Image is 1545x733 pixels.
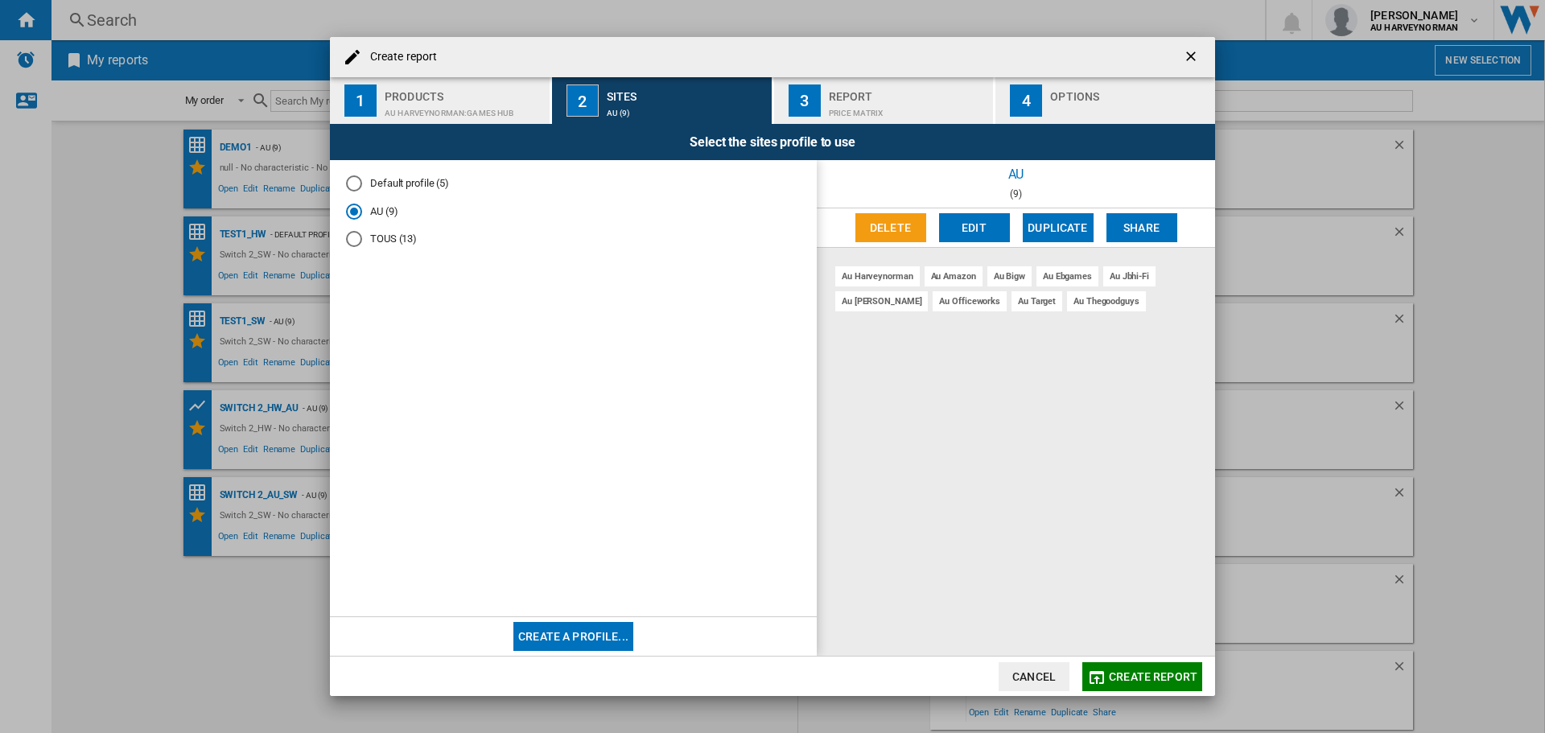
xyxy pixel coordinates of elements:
[1011,291,1062,311] div: au target
[939,213,1010,242] button: Edit
[566,84,599,117] div: 2
[817,160,1215,188] div: AU
[1176,41,1209,73] button: getI18NText('BUTTONS.CLOSE_DIALOG')
[1183,48,1202,68] ng-md-icon: getI18NText('BUTTONS.CLOSE_DIALOG')
[362,49,437,65] h4: Create report
[330,77,551,124] button: 1 Products AU HARVEYNORMAN:Games hub
[774,77,995,124] button: 3 Report Price Matrix
[346,232,801,247] md-radio-button: TOUS (13)
[344,84,377,117] div: 1
[995,77,1215,124] button: 4 Options
[1103,266,1156,286] div: au jbhi-fi
[552,77,773,124] button: 2 Sites AU (9)
[829,101,987,117] div: Price Matrix
[1082,662,1202,691] button: Create report
[346,204,801,219] md-radio-button: AU (9)
[385,84,543,101] div: Products
[933,291,1007,311] div: au officeworks
[835,291,928,311] div: au [PERSON_NAME]
[385,101,543,117] div: AU HARVEYNORMAN:Games hub
[987,266,1032,286] div: au bigw
[1067,291,1146,311] div: au thegoodguys
[925,266,983,286] div: au amazon
[1036,266,1098,286] div: au ebgames
[1106,213,1177,242] button: Share
[1023,213,1094,242] button: Duplicate
[330,124,1215,160] div: Select the sites profile to use
[1109,670,1197,683] span: Create report
[829,84,987,101] div: Report
[513,622,633,651] button: Create a profile...
[855,213,926,242] button: Delete
[1050,84,1209,101] div: Options
[607,84,765,101] div: Sites
[346,176,801,191] md-radio-button: Default profile (5)
[999,662,1069,691] button: Cancel
[835,266,920,286] div: au harveynorman
[607,101,765,117] div: AU (9)
[789,84,821,117] div: 3
[817,188,1215,200] div: (9)
[1010,84,1042,117] div: 4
